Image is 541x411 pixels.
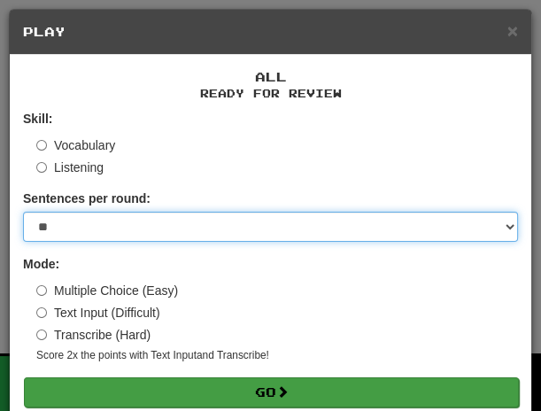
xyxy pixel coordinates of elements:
[23,86,518,101] small: Ready for Review
[36,159,104,176] label: Listening
[24,377,519,407] button: Go
[23,190,151,207] label: Sentences per round:
[36,330,47,340] input: Transcribe (Hard)
[36,285,47,296] input: Multiple Choice (Easy)
[507,20,518,41] span: ×
[36,162,47,173] input: Listening
[23,112,52,126] strong: Skill:
[36,348,518,363] small: Score 2x the points with Text Input and Transcribe !
[255,69,287,84] span: All
[23,23,518,41] h5: Play
[36,282,178,299] label: Multiple Choice (Easy)
[507,21,518,40] button: Close
[36,326,151,344] label: Transcribe (Hard)
[36,304,160,322] label: Text Input (Difficult)
[23,257,59,271] strong: Mode:
[36,307,47,318] input: Text Input (Difficult)
[36,136,115,154] label: Vocabulary
[36,140,47,151] input: Vocabulary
